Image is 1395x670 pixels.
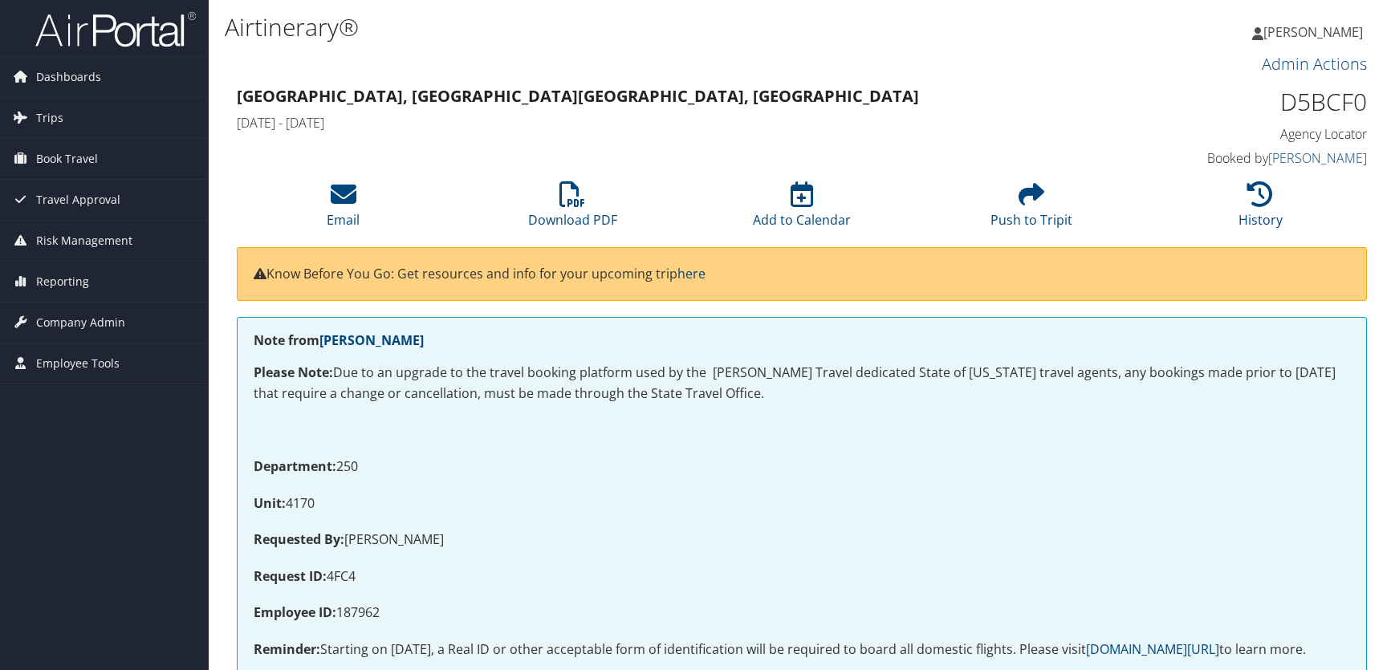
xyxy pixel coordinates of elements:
h1: Airtinerary® [225,10,994,44]
a: [PERSON_NAME] [1268,149,1367,167]
a: History [1238,190,1283,229]
span: Employee Tools [36,343,120,384]
span: Trips [36,98,63,138]
a: [PERSON_NAME] [1252,8,1379,56]
strong: Request ID: [254,567,327,585]
strong: Requested By: [254,530,344,548]
strong: Note from [254,331,424,349]
p: 187962 [254,603,1350,623]
strong: Please Note: [254,363,333,381]
p: [PERSON_NAME] [254,530,1350,550]
img: airportal-logo.png [35,10,196,48]
a: [PERSON_NAME] [319,331,424,349]
a: Email [327,190,360,229]
strong: Reminder: [254,640,320,658]
span: Company Admin [36,303,125,343]
span: Reporting [36,262,89,302]
p: Know Before You Go: Get resources and info for your upcoming trip [254,264,1350,285]
span: Book Travel [36,139,98,179]
span: Risk Management [36,221,132,261]
p: 250 [254,457,1350,477]
span: Travel Approval [36,180,120,220]
strong: Department: [254,457,336,475]
h4: Agency Locator [1103,125,1368,143]
h4: Booked by [1103,149,1368,167]
strong: Unit: [254,494,286,512]
a: [DOMAIN_NAME][URL] [1086,640,1219,658]
p: 4FC4 [254,566,1350,587]
p: Due to an upgrade to the travel booking platform used by the [PERSON_NAME] Travel dedicated State... [254,363,1350,404]
strong: [GEOGRAPHIC_DATA], [GEOGRAPHIC_DATA] [GEOGRAPHIC_DATA], [GEOGRAPHIC_DATA] [237,85,919,107]
p: 4170 [254,493,1350,514]
strong: Employee ID: [254,603,336,621]
a: Download PDF [528,190,617,229]
a: here [677,265,706,282]
a: Add to Calendar [753,190,851,229]
span: Dashboards [36,57,101,97]
h1: D5BCF0 [1103,85,1368,119]
p: Starting on [DATE], a Real ID or other acceptable form of identification will be required to boar... [254,640,1350,660]
h4: [DATE] - [DATE] [237,114,1079,132]
span: [PERSON_NAME] [1263,23,1363,41]
a: Push to Tripit [990,190,1072,229]
a: Admin Actions [1262,53,1367,75]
